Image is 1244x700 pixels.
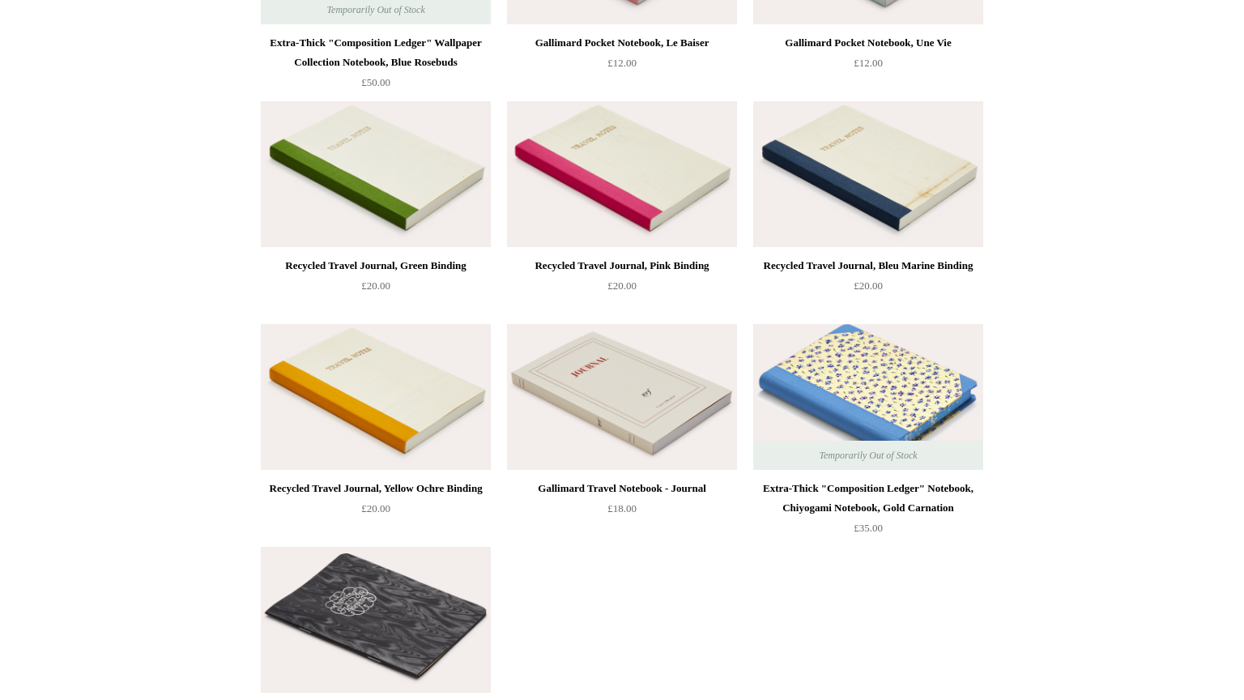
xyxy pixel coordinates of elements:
a: Gallimard Travel Notebook - Journal £18.00 [507,479,737,545]
div: Gallimard Pocket Notebook, Le Baiser [511,33,733,53]
a: Black Moire Choosing Keeping Medium Notebook Black Moire Choosing Keeping Medium Notebook [261,547,491,693]
span: £50.00 [361,76,390,88]
a: Extra-Thick "Composition Ledger" Notebook, Chiyogami Notebook, Gold Carnation £35.00 [753,479,983,545]
a: Recycled Travel Journal, Bleu Marine Binding £20.00 [753,256,983,322]
span: £20.00 [854,280,883,292]
span: £35.00 [854,522,883,534]
div: Recycled Travel Journal, Bleu Marine Binding [757,256,979,275]
div: Extra-Thick "Composition Ledger" Wallpaper Collection Notebook, Blue Rosebuds [265,33,487,72]
div: Recycled Travel Journal, Green Binding [265,256,487,275]
a: Extra-Thick "Composition Ledger" Notebook, Chiyogami Notebook, Gold Carnation Extra-Thick "Compos... [753,324,983,470]
img: Recycled Travel Journal, Pink Binding [507,101,737,247]
a: Recycled Travel Journal, Yellow Ochre Binding £20.00 [261,479,491,545]
a: Recycled Travel Journal, Pink Binding Recycled Travel Journal, Pink Binding [507,101,737,247]
div: Extra-Thick "Composition Ledger" Notebook, Chiyogami Notebook, Gold Carnation [757,479,979,518]
a: Gallimard Pocket Notebook, Le Baiser £12.00 [507,33,737,100]
div: Gallimard Pocket Notebook, Une Vie [757,33,979,53]
a: Recycled Travel Journal, Bleu Marine Binding Recycled Travel Journal, Bleu Marine Binding [753,101,983,247]
a: Gallimard Travel Notebook - Journal Gallimard Travel Notebook - Journal [507,324,737,470]
a: Gallimard Pocket Notebook, Une Vie £12.00 [753,33,983,100]
a: Recycled Travel Journal, Green Binding £20.00 [261,256,491,322]
div: Gallimard Travel Notebook - Journal [511,479,733,498]
a: Extra-Thick "Composition Ledger" Wallpaper Collection Notebook, Blue Rosebuds £50.00 [261,33,491,100]
img: Recycled Travel Journal, Green Binding [261,101,491,247]
span: £20.00 [361,502,390,514]
a: Recycled Travel Journal, Yellow Ochre Binding Recycled Travel Journal, Yellow Ochre Binding [261,324,491,470]
a: Recycled Travel Journal, Green Binding Recycled Travel Journal, Green Binding [261,101,491,247]
span: £12.00 [607,57,637,69]
span: £20.00 [607,280,637,292]
div: Recycled Travel Journal, Yellow Ochre Binding [265,479,487,498]
div: Recycled Travel Journal, Pink Binding [511,256,733,275]
span: £18.00 [607,502,637,514]
img: Gallimard Travel Notebook - Journal [507,324,737,470]
span: £12.00 [854,57,883,69]
a: Recycled Travel Journal, Pink Binding £20.00 [507,256,737,322]
img: Extra-Thick "Composition Ledger" Notebook, Chiyogami Notebook, Gold Carnation [753,324,983,470]
span: £20.00 [361,280,390,292]
span: Temporarily Out of Stock [803,441,933,470]
img: Recycled Travel Journal, Yellow Ochre Binding [261,324,491,470]
img: Black Moire Choosing Keeping Medium Notebook [261,547,491,693]
img: Recycled Travel Journal, Bleu Marine Binding [753,101,983,247]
